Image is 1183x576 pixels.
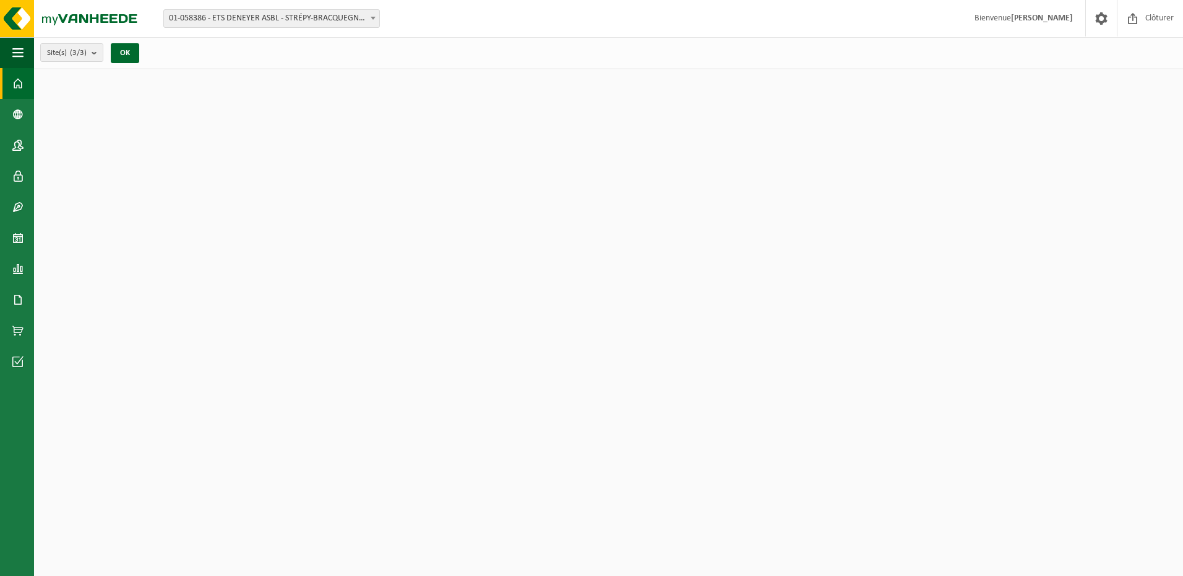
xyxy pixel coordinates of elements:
button: Site(s)(3/3) [40,43,103,62]
span: 01-058386 - ETS DENEYER ASBL - STRÉPY-BRACQUEGNIES [163,9,380,28]
span: 01-058386 - ETS DENEYER ASBL - STRÉPY-BRACQUEGNIES [164,10,379,27]
span: Site(s) [47,44,87,62]
count: (3/3) [70,49,87,57]
strong: [PERSON_NAME] [1011,14,1073,23]
button: OK [111,43,139,63]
